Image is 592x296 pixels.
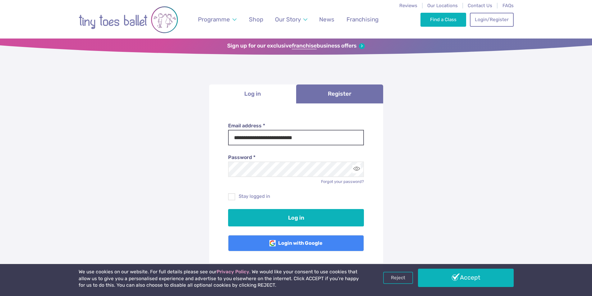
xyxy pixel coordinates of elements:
a: News [316,12,337,27]
a: Login/Register [470,13,513,26]
a: Forgot your password? [321,179,364,184]
strong: franchise [292,43,317,49]
button: Log in [228,209,364,226]
a: Our Story [272,12,310,27]
a: Register [296,84,383,103]
span: Programme [198,16,230,23]
span: Franchising [346,16,379,23]
label: Stay logged in [228,193,364,200]
img: Google Logo [269,240,276,246]
a: FAQs [503,3,514,8]
span: Our Story [275,16,301,23]
div: Log in [209,103,383,271]
a: Sign up for our exclusivefranchisebusiness offers [227,43,365,49]
a: Contact Us [468,3,492,8]
a: Reviews [399,3,417,8]
a: Accept [418,269,514,287]
img: tiny toes ballet [79,4,178,35]
span: Shop [249,16,263,23]
p: We use cookies on our website. For full details please see our . We would like your consent to us... [79,269,361,289]
a: Our Locations [427,3,458,8]
a: Reject [383,272,413,284]
a: Privacy Policy [217,269,249,275]
label: Email address * [228,122,364,129]
button: Toggle password visibility [352,165,361,173]
a: Shop [246,12,266,27]
label: Password * [228,154,364,161]
span: News [319,16,334,23]
a: Programme [195,12,239,27]
a: Find a Class [420,13,466,26]
a: Login with Google [228,235,364,251]
a: Franchising [343,12,381,27]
